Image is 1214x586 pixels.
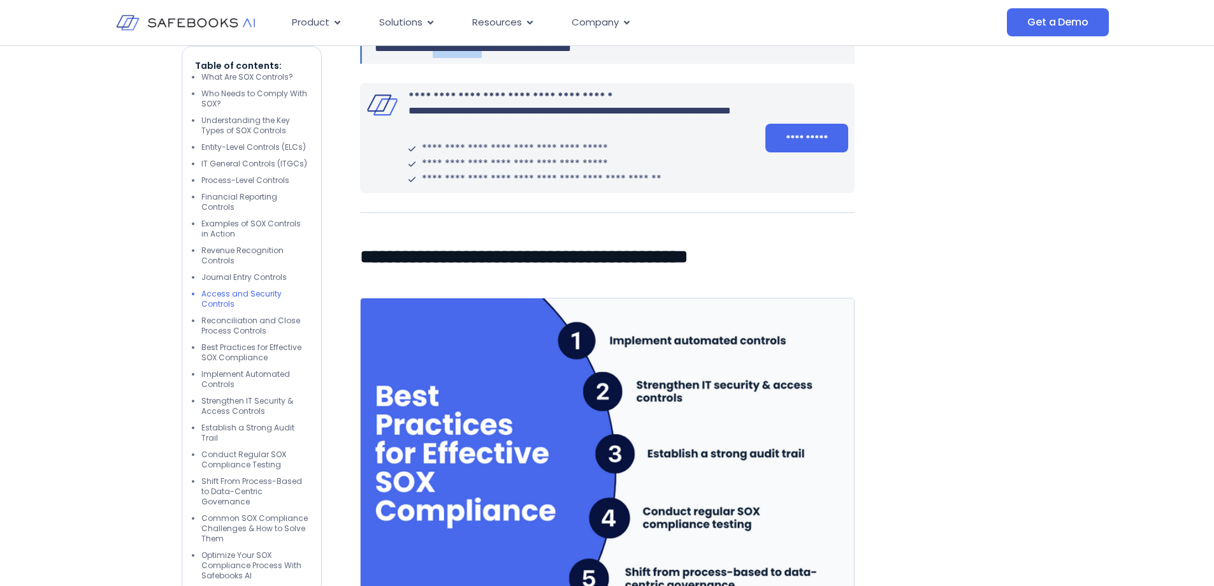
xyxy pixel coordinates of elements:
[201,289,308,309] li: Access and Security Controls
[282,10,879,35] div: Menu Toggle
[201,316,308,336] li: Reconciliation and Close Process Controls
[201,369,308,390] li: Implement Automated Controls
[201,245,308,266] li: Revenue Recognition Controls
[1027,16,1088,29] span: Get a Demo
[201,89,308,109] li: Who Needs to Comply With SOX?
[201,175,308,186] li: Process-Level Controls
[201,476,308,507] li: Shift From Process-Based to Data-Centric Governance
[201,396,308,416] li: Strengthen IT Security & Access Controls
[201,219,308,239] li: Examples of SOX Controls in Action
[472,15,522,30] span: Resources
[201,159,308,169] li: IT General Controls (ITGCs)
[195,59,308,72] p: Table of contents:
[201,72,308,82] li: What Are SOX Controls?
[201,342,308,363] li: Best Practices for Effective SOX Compliance
[379,15,423,30] span: Solutions
[282,10,879,35] nav: Menu
[572,15,619,30] span: Company
[201,192,308,212] li: Financial Reporting Controls
[201,513,308,544] li: Common SOX Compliance Challenges & How to Solve Them
[201,450,308,470] li: Conduct Regular SOX Compliance Testing
[201,550,308,581] li: Optimize Your SOX Compliance Process With Safebooks AI
[201,115,308,136] li: Understanding the Key Types of SOX Controls
[1007,8,1108,36] a: Get a Demo
[201,142,308,152] li: Entity-Level Controls (ELCs)
[201,423,308,443] li: Establish a Strong Audit Trail
[292,15,329,30] span: Product
[201,272,308,282] li: Journal Entry Controls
